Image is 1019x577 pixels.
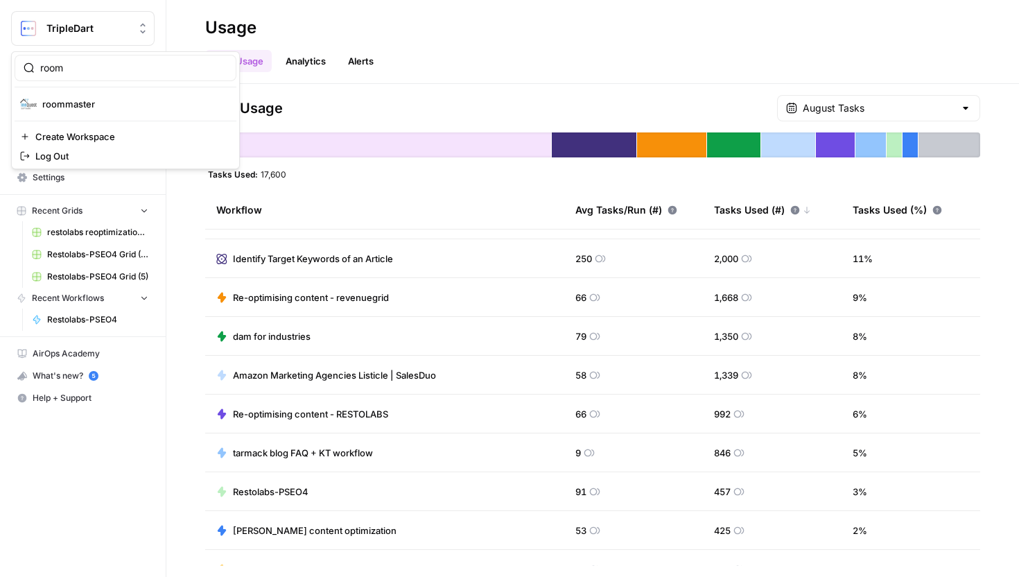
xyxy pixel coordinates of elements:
button: Recent Grids [11,200,155,221]
a: Restolabs-PSEO4 Grid (5) [26,266,155,288]
a: Analytics [277,50,334,72]
text: 5 [92,372,95,379]
button: Recent Workflows [11,288,155,309]
span: 1,668 [714,291,738,304]
span: 66 [575,291,586,304]
span: 1,339 [714,368,738,382]
span: 846 [714,446,731,460]
span: 6 % [853,407,867,421]
span: 221 [714,562,731,576]
span: Settings [33,171,148,184]
span: 14 [575,562,586,576]
a: Restolabs-PSEO4 [216,485,308,499]
span: Task Usage [205,98,283,118]
span: Restolabs-PSEO4 Grid (4) [47,248,148,261]
div: Workflow [216,191,553,229]
a: tarmack blog FAQ + KT workflow [216,446,373,460]
span: Brief Creation - Revenuegrid [233,562,356,576]
span: tarmack blog FAQ + KT workflow [233,446,373,460]
span: Recent Workflows [32,292,104,304]
span: 9 [575,446,581,460]
span: 2,000 [714,252,738,266]
a: AirOps Academy [11,343,155,365]
span: Log Out [35,149,225,163]
span: 91 [575,485,586,499]
a: Amazon Marketing Agencies Listicle | SalesDuo [216,368,436,382]
button: Workspace: TripleDart [11,11,155,46]
span: Restolabs-PSEO4 [233,485,308,499]
span: 3 % [853,485,867,499]
span: 8 % [853,329,867,343]
span: 53 [575,524,586,537]
a: Restolabs-PSEO4 Grid (4) [26,243,155,266]
span: Re-optimising content - RESTOLABS [233,407,388,421]
a: [PERSON_NAME] content optimization [216,524,397,537]
span: 457 [714,485,731,499]
span: 1,350 [714,329,738,343]
span: 9 % [853,291,867,304]
input: Search Workspaces [40,61,227,75]
img: TripleDart Logo [16,16,41,41]
div: Avg Tasks/Run (#) [575,191,677,229]
span: roommaster [42,97,225,111]
span: 5 % [853,446,867,460]
span: Restolabs-PSEO4 [47,313,148,326]
a: dam for industries [216,329,311,343]
a: Alerts [340,50,382,72]
button: Help + Support [11,387,155,409]
button: What's new? 5 [11,365,155,387]
span: 1 % [853,562,867,576]
span: Amazon Marketing Agencies Listicle | SalesDuo [233,368,436,382]
a: Create Workspace [15,127,236,146]
span: Help + Support [33,392,148,404]
a: Log Out [15,146,236,166]
span: 58 [575,368,586,382]
span: restolabs reoptimizations aug [47,226,148,239]
img: roommaster Logo [20,96,37,112]
span: Tasks Used: [208,169,258,180]
a: Settings [11,166,155,189]
div: What's new? [12,365,154,386]
span: 79 [575,329,586,343]
span: 8 % [853,368,867,382]
a: Task Usage [205,50,272,72]
a: 5 [89,371,98,381]
span: 11 % [853,252,873,266]
a: Re-optimising content - RESTOLABS [216,407,388,421]
span: Create Workspace [35,130,225,144]
span: [PERSON_NAME] content optimization [233,524,397,537]
div: Workspace: TripleDart [11,51,240,169]
div: Tasks Used (%) [853,191,942,229]
a: Restolabs-PSEO4 [26,309,155,331]
span: 17,600 [261,169,286,180]
span: 250 [575,252,592,266]
span: 2 % [853,524,867,537]
span: Restolabs-PSEO4 Grid (5) [47,270,148,283]
span: Identify Target Keywords of an Article [233,252,393,266]
span: 992 [714,407,731,421]
a: restolabs reoptimizations aug [26,221,155,243]
div: Tasks Used (#) [714,191,811,229]
span: 66 [575,407,586,421]
span: TripleDart [46,21,130,35]
div: Usage [205,17,256,39]
span: Recent Grids [32,205,82,217]
span: AirOps Academy [33,347,148,360]
span: Re-optimising content - revenuegrid [233,291,389,304]
span: 425 [714,524,731,537]
input: August Tasks [803,101,955,115]
a: Re-optimising content - revenuegrid [216,291,389,304]
a: Brief Creation - Revenuegrid [216,562,356,576]
span: dam for industries [233,329,311,343]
